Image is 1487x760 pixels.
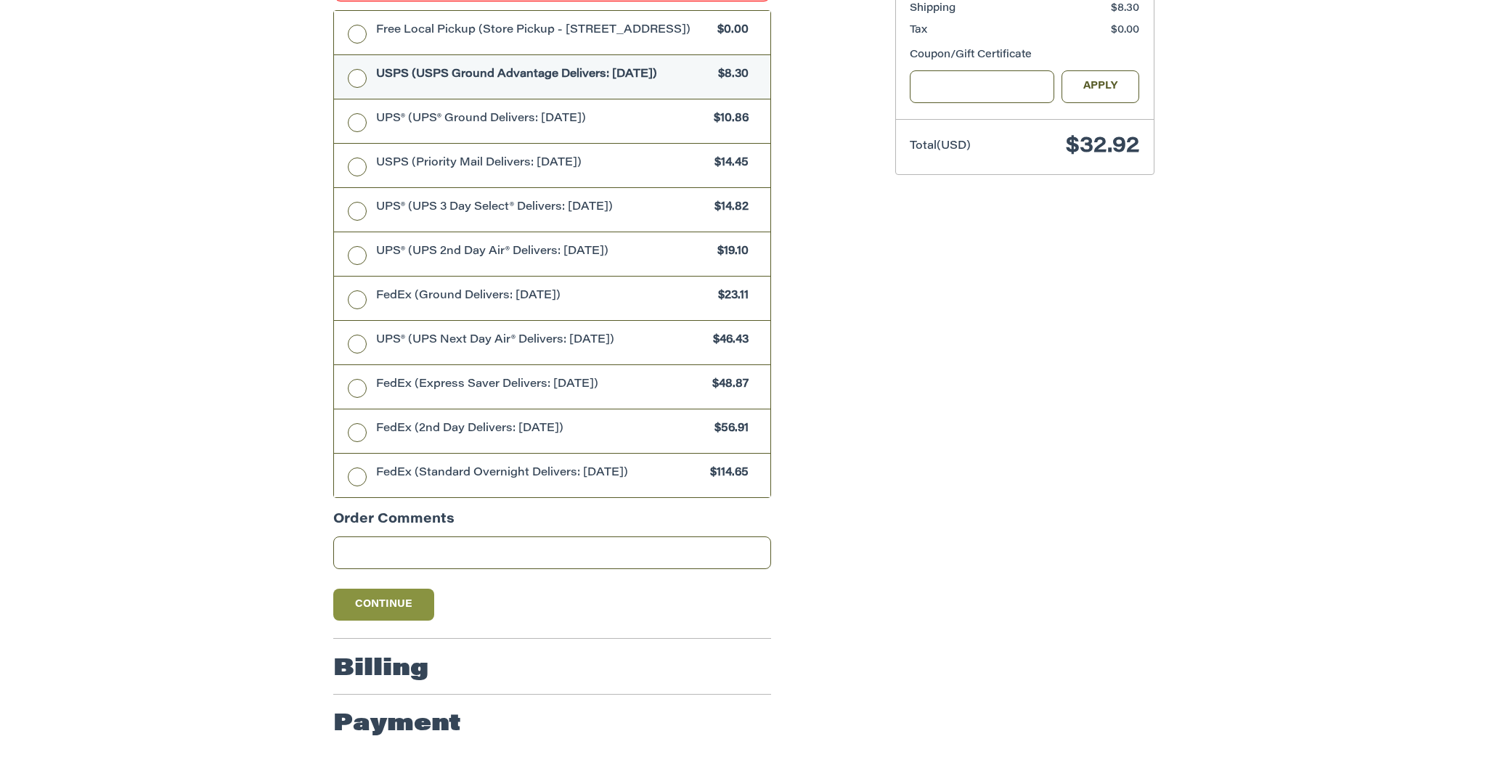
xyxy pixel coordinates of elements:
span: $48.87 [706,377,749,393]
span: FedEx (Standard Overnight Delivers: [DATE]) [376,465,704,482]
span: $32.92 [1066,136,1139,158]
span: $8.30 [1111,4,1139,14]
span: $23.11 [712,288,749,305]
div: Coupon/Gift Certificate [910,48,1139,63]
span: $0.00 [1111,25,1139,36]
span: FedEx (Express Saver Delivers: [DATE]) [376,377,706,393]
span: $19.10 [711,244,749,261]
input: Gift Certificate or Coupon Code [910,70,1054,103]
span: Tax [910,25,927,36]
span: $10.86 [707,111,749,128]
span: $14.45 [708,155,749,172]
span: $114.65 [704,465,749,482]
span: UPS® (UPS 2nd Day Air® Delivers: [DATE]) [376,244,711,261]
span: FedEx (2nd Day Delivers: [DATE]) [376,421,708,438]
span: $56.91 [708,421,749,438]
span: UPS® (UPS Next Day Air® Delivers: [DATE]) [376,332,706,349]
span: USPS (USPS Ground Advantage Delivers: [DATE]) [376,67,712,83]
span: UPS® (UPS® Ground Delivers: [DATE]) [376,111,707,128]
span: $8.30 [712,67,749,83]
span: $14.82 [708,200,749,216]
span: $46.43 [706,332,749,349]
button: Continue [333,589,435,621]
h2: Billing [333,655,428,684]
span: Total (USD) [910,141,971,152]
span: Shipping [910,4,956,14]
span: Free Local Pickup (Store Pickup - [STREET_ADDRESS]) [376,23,711,39]
legend: Order Comments [333,510,455,537]
span: UPS® (UPS 3 Day Select® Delivers: [DATE]) [376,200,708,216]
span: FedEx (Ground Delivers: [DATE]) [376,288,712,305]
span: $0.00 [711,23,749,39]
button: Apply [1062,70,1140,103]
span: USPS (Priority Mail Delivers: [DATE]) [376,155,708,172]
h2: Payment [333,710,461,739]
